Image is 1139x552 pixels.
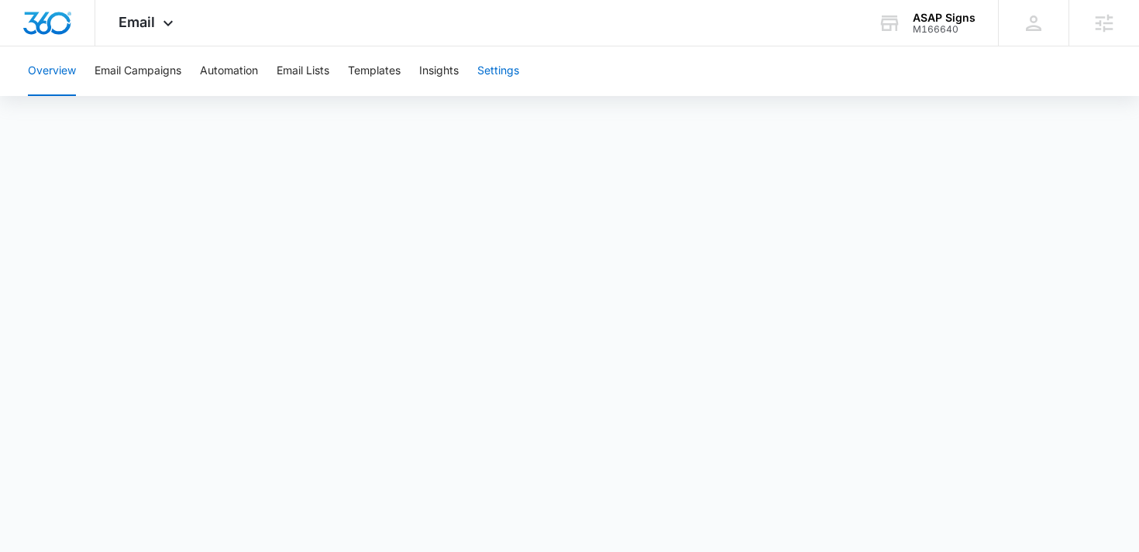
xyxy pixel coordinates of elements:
span: Email [119,14,155,30]
button: Email Lists [277,46,329,96]
button: Overview [28,46,76,96]
button: Email Campaigns [95,46,181,96]
button: Settings [477,46,519,96]
div: account name [913,12,976,24]
button: Insights [419,46,459,96]
button: Templates [348,46,401,96]
button: Automation [200,46,258,96]
div: account id [913,24,976,35]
